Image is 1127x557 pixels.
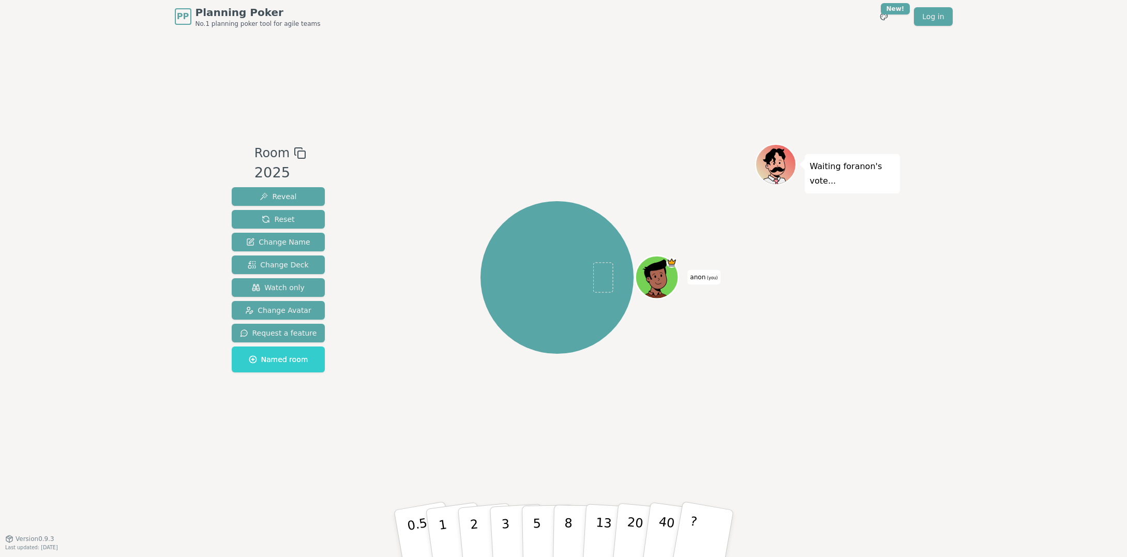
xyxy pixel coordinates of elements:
[232,210,325,229] button: Reset
[177,10,189,23] span: PP
[249,354,308,365] span: Named room
[254,144,290,162] span: Room
[705,276,718,280] span: (you)
[232,233,325,251] button: Change Name
[914,7,952,26] a: Log in
[232,301,325,320] button: Change Avatar
[232,324,325,342] button: Request a feature
[245,305,311,315] span: Change Avatar
[240,328,317,338] span: Request a feature
[232,347,325,372] button: Named room
[262,214,294,224] span: Reset
[232,187,325,206] button: Reveal
[810,159,895,188] p: Waiting for anon 's vote...
[175,5,321,28] a: PPPlanning PokerNo.1 planning poker tool for agile teams
[687,270,720,284] span: Click to change your name
[875,7,893,26] button: New!
[16,535,54,543] span: Version 0.9.3
[252,282,305,293] span: Watch only
[666,257,677,268] span: anon is the host
[196,5,321,20] span: Planning Poker
[637,257,677,297] button: Click to change your avatar
[232,278,325,297] button: Watch only
[196,20,321,28] span: No.1 planning poker tool for agile teams
[881,3,910,14] div: New!
[5,535,54,543] button: Version0.9.3
[254,162,306,184] div: 2025
[5,545,58,550] span: Last updated: [DATE]
[232,255,325,274] button: Change Deck
[246,237,310,247] span: Change Name
[248,260,308,270] span: Change Deck
[260,191,296,202] span: Reveal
